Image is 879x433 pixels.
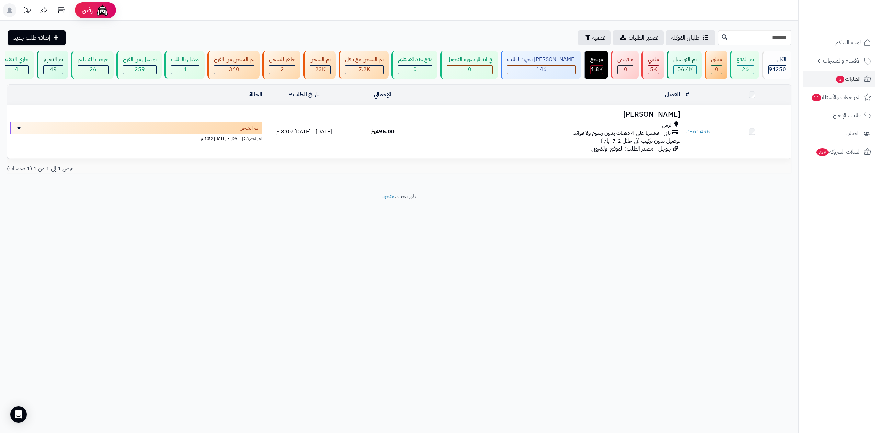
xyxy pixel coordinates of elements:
[310,66,330,74] div: 22969
[249,90,262,99] a: الحالة
[345,66,383,74] div: 7223
[662,121,673,129] span: الرس
[413,65,417,74] span: 0
[447,66,492,74] div: 0
[35,51,70,79] a: تم التجهيز 49
[171,66,199,74] div: 1
[835,38,861,47] span: لوحة التحكم
[823,56,861,66] span: الأقسام والمنتجات
[729,51,761,79] a: تم الدفع 26
[382,192,395,200] a: متجرة
[261,51,302,79] a: جاهز للشحن 2
[424,111,680,119] h3: [PERSON_NAME]
[310,56,331,64] div: تم الشحن
[590,56,603,64] div: مرتجع
[315,65,326,74] span: 23K
[671,34,699,42] span: طلباتي المُوكلة
[711,56,722,64] div: معلق
[803,107,875,124] a: طلبات الإرجاع
[648,66,659,74] div: 4954
[70,51,115,79] a: خرجت للتسليم 26
[737,56,754,64] div: تم الدفع
[686,127,710,136] a: #361496
[507,66,575,74] div: 146
[846,129,860,138] span: العملاء
[624,65,627,74] span: 0
[703,51,729,79] a: معلق 0
[123,56,157,64] div: توصيل من الفرع
[289,90,320,99] a: تاريخ الطلب
[673,56,697,64] div: تم التوصيل
[768,56,786,64] div: الكل
[811,92,861,102] span: المراجعات والأسئلة
[44,66,63,74] div: 49
[345,56,384,64] div: تم الشحن مع ناقل
[812,94,821,101] span: 11
[10,134,262,142] div: اخر تحديث: [DATE] - [DATE] 1:52 م
[609,51,640,79] a: مرفوض 0
[591,145,671,153] span: جوجل - مصدر الطلب: الموقع الإلكتروني
[591,65,603,74] span: 1.8K
[665,51,703,79] a: تم التوصيل 56.4K
[769,65,786,74] span: 94250
[115,51,163,79] a: توصيل من الفرع 259
[711,66,722,74] div: 0
[536,65,547,74] span: 146
[650,65,657,74] span: 5K
[78,56,109,64] div: خرجت للتسليم
[591,66,603,74] div: 1805
[4,56,29,64] div: جاري التنفيذ
[715,65,718,74] span: 0
[447,56,493,64] div: في انتظار صورة التحويل
[618,66,633,74] div: 0
[163,51,206,79] a: تعديل بالطلب 1
[601,137,680,145] span: توصيل بدون تركيب (في خلال 2-7 ايام )
[617,56,633,64] div: مرفوض
[737,66,754,74] div: 26
[398,56,432,64] div: دفع عند الاستلام
[2,165,399,173] div: عرض 1 إلى 1 من 1 (1 صفحات)
[302,51,337,79] a: تم الشحن 23K
[398,66,432,74] div: 0
[43,56,63,64] div: تم التجهيز
[582,51,609,79] a: مرتجع 1.8K
[123,66,156,74] div: 259
[803,125,875,142] a: العملاء
[8,30,66,45] a: إضافة طلب جديد
[13,34,50,42] span: إضافة طلب جديد
[836,76,844,83] span: 3
[592,34,605,42] span: تصفية
[835,74,861,84] span: الطلبات
[390,51,439,79] a: دفع عند الاستلام 0
[281,65,284,74] span: 2
[50,65,57,74] span: 49
[337,51,390,79] a: تم الشحن مع ناقل 7.2K
[4,66,28,74] div: 4
[833,111,861,120] span: طلبات الإرجاع
[686,90,689,99] a: #
[214,66,254,74] div: 340
[95,3,109,17] img: ai-face.png
[803,89,875,106] a: المراجعات والأسئلة11
[761,51,793,79] a: الكل94250
[439,51,499,79] a: في انتظار صورة التحويل 0
[499,51,582,79] a: [PERSON_NAME] تجهيز الطلب 146
[803,34,875,51] a: لوحة التحكم
[82,6,93,14] span: رفيق
[507,56,576,64] div: [PERSON_NAME] تجهيز الطلب
[640,51,665,79] a: ملغي 5K
[15,65,18,74] span: 4
[832,18,872,32] img: logo-2.png
[742,65,749,74] span: 26
[371,127,395,136] span: 495.00
[816,148,829,156] span: 339
[686,127,689,136] span: #
[666,30,715,45] a: طلباتي المُوكلة
[613,30,664,45] a: تصدير الطلبات
[10,406,27,423] div: Open Intercom Messenger
[269,66,295,74] div: 2
[648,56,659,64] div: ملغي
[90,65,96,74] span: 26
[573,129,671,137] span: تابي - قسّمها على 4 دفعات بدون رسوم ولا فوائد
[815,147,861,157] span: السلات المتروكة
